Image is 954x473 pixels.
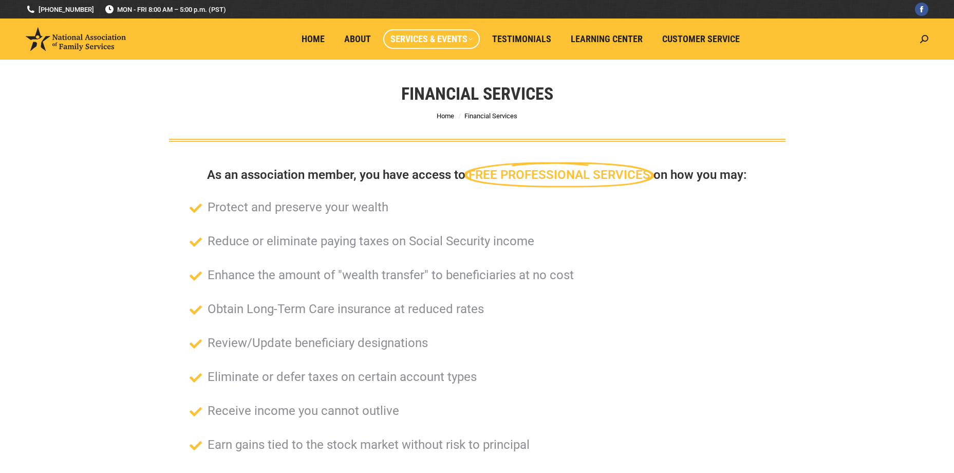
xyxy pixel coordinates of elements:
span: Eliminate or defer taxes on certain account types [205,368,477,386]
a: Home [294,29,332,49]
a: Testimonials [485,29,558,49]
span: Reduce or eliminate paying taxes on Social Security income [205,232,534,250]
span: Obtain Long-Term Care insurance at reduced rates [205,300,484,318]
span: Protect and preserve your wealth [205,198,388,216]
a: [PHONE_NUMBER] [26,5,94,14]
span: FREE PROFESSIONAL SERVICES [469,168,650,183]
span: Review/Update beneficiary designations [205,334,428,352]
a: Facebook page opens in new window [915,3,928,16]
span: As an association member, you have access to [207,168,465,182]
span: Receive income you cannot outlive [205,402,399,420]
span: About [344,33,371,45]
span: Learning Center [571,33,643,45]
span: Home [302,33,325,45]
span: Customer Service [662,33,740,45]
span: MON - FRI 8:00 AM – 5:00 p.m. (PST) [104,5,226,14]
a: Home [437,112,454,120]
span: Services & Events [390,33,473,45]
a: Learning Center [564,29,650,49]
span: Enhance the amount of "wealth transfer" to beneficiaries at no cost [205,266,574,284]
span: on how you may: [653,168,747,182]
h1: Financial Services [401,82,553,105]
span: Testimonials [492,33,551,45]
span: Financial Services [464,112,517,120]
span: Earn gains tied to the stock market without risk to principal [205,435,530,454]
a: About [337,29,378,49]
img: National Association of Family Services [26,27,126,51]
a: Customer Service [655,29,747,49]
